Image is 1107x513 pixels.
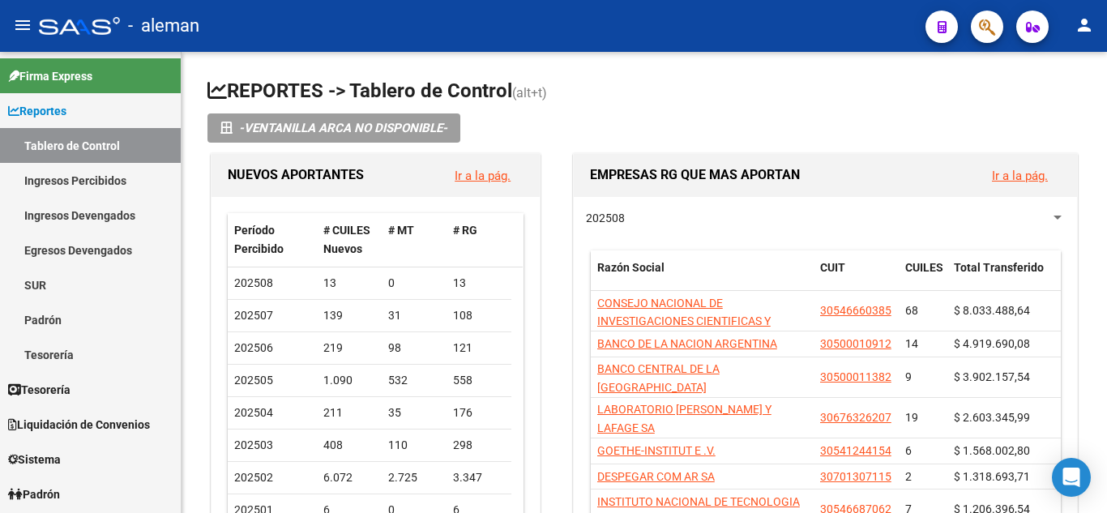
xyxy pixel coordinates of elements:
div: 139 [323,306,375,325]
span: GOETHE-INSTITUT E .V. [597,444,716,457]
span: CUILES [905,261,943,274]
div: 13 [453,274,505,293]
span: 6 [905,444,912,457]
span: 68 [905,304,918,317]
span: $ 1.318.693,71 [954,470,1030,483]
span: CUIT [820,261,845,274]
span: DESPEGAR COM AR SA [597,470,715,483]
span: 202508 [234,276,273,289]
datatable-header-cell: # CUILES Nuevos [317,213,382,267]
div: 98 [388,339,440,357]
div: 0 [388,274,440,293]
datatable-header-cell: Total Transferido [947,250,1061,304]
span: 2 [905,470,912,483]
a: Ir a la pág. [455,169,511,183]
span: 202503 [234,438,273,451]
div: 1.090 [323,371,375,390]
span: 202504 [234,406,273,419]
span: Período Percibido [234,224,284,255]
span: 19 [905,411,918,424]
datatable-header-cell: CUIT [814,250,899,304]
div: 2.725 [388,468,440,487]
span: - aleman [128,8,199,44]
div: 13 [323,274,375,293]
span: Padrón [8,485,60,503]
span: 202505 [234,374,273,387]
datatable-header-cell: Período Percibido [228,213,317,267]
h1: REPORTES -> Tablero de Control [207,78,1081,106]
datatable-header-cell: CUILES [899,250,947,304]
span: # MT [388,224,414,237]
mat-icon: menu [13,15,32,35]
div: 6.072 [323,468,375,487]
span: 30701307115 [820,470,891,483]
span: $ 2.603.345,99 [954,411,1030,424]
div: 219 [323,339,375,357]
span: LABORATORIO [PERSON_NAME] Y LAFAGE SA [597,403,771,434]
div: 35 [388,404,440,422]
span: 202502 [234,471,273,484]
span: Tesorería [8,381,71,399]
span: (alt+t) [512,85,547,100]
div: 110 [388,436,440,455]
span: Firma Express [8,67,92,85]
div: 532 [388,371,440,390]
div: Open Intercom Messenger [1052,458,1091,497]
div: 298 [453,436,505,455]
span: 30541244154 [820,444,891,457]
span: Liquidación de Convenios [8,416,150,434]
div: 408 [323,436,375,455]
span: BANCO CENTRAL DE LA [GEOGRAPHIC_DATA] [597,362,720,394]
span: Razón Social [597,261,665,274]
a: Ir a la pág. [992,169,1048,183]
span: $ 3.902.157,54 [954,370,1030,383]
span: Reportes [8,102,66,120]
span: $ 8.033.488,64 [954,304,1030,317]
span: 30676326207 [820,411,891,424]
datatable-header-cell: # MT [382,213,447,267]
span: NUEVOS APORTANTES [228,167,364,182]
mat-icon: person [1075,15,1094,35]
button: Ir a la pág. [442,160,524,190]
span: 30546660385 [820,304,891,317]
div: 558 [453,371,505,390]
span: EMPRESAS RG QUE MAS APORTAN [590,167,800,182]
div: 211 [323,404,375,422]
span: BANCO DE LA NACION ARGENTINA [597,337,777,350]
i: -VENTANILLA ARCA NO DISPONIBLE- [239,113,447,143]
span: 202508 [586,212,625,224]
div: 31 [388,306,440,325]
span: CONSEJO NACIONAL DE INVESTIGACIONES CIENTIFICAS Y TECNICAS CONICET [597,297,771,347]
span: $ 4.919.690,08 [954,337,1030,350]
datatable-header-cell: # RG [447,213,511,267]
span: # RG [453,224,477,237]
span: 14 [905,337,918,350]
span: 9 [905,370,912,383]
span: 30500010912 [820,337,891,350]
span: 30500011382 [820,370,891,383]
span: # CUILES Nuevos [323,224,370,255]
span: Total Transferido [954,261,1044,274]
span: 202507 [234,309,273,322]
datatable-header-cell: Razón Social [591,250,814,304]
button: Ir a la pág. [979,160,1061,190]
button: -VENTANILLA ARCA NO DISPONIBLE- [207,113,460,143]
div: 121 [453,339,505,357]
span: Sistema [8,451,61,468]
div: 3.347 [453,468,505,487]
span: 202506 [234,341,273,354]
div: 176 [453,404,505,422]
span: $ 1.568.002,80 [954,444,1030,457]
div: 108 [453,306,505,325]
